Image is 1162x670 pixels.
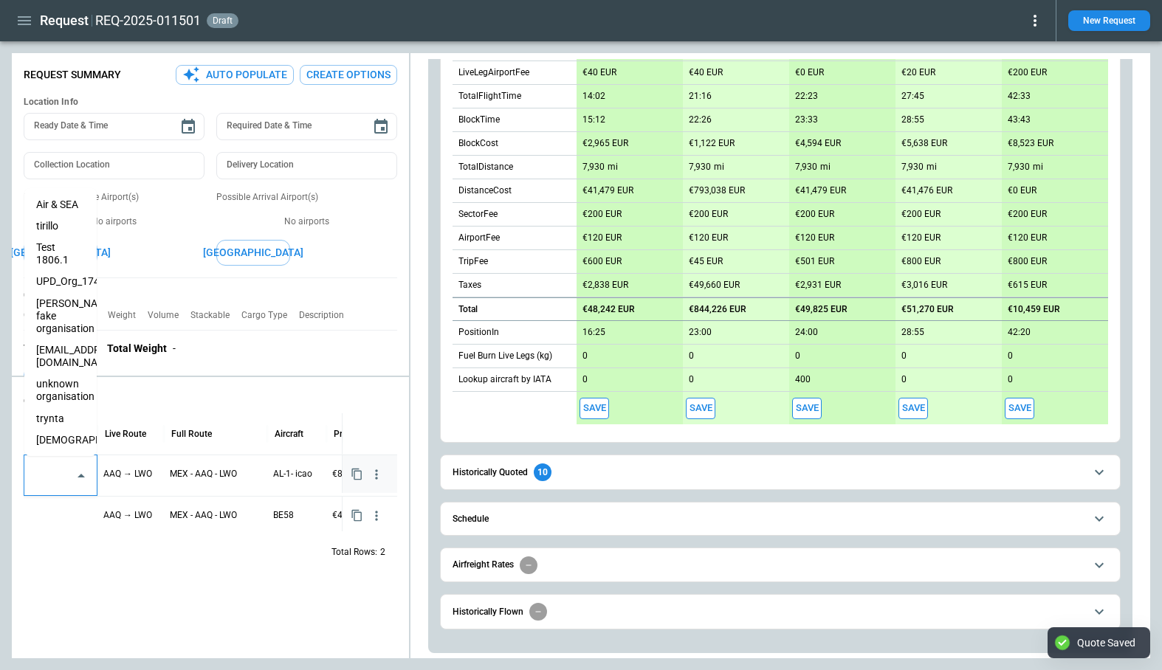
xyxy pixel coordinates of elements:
p: €200 EUR [901,209,941,220]
p: 27:45 [901,91,924,102]
p: 0 [901,374,907,385]
h6: Cargo Details [24,290,397,301]
p: SectorFee [458,208,498,221]
p: €120 EUR [689,232,728,244]
p: 23:00 [689,327,712,338]
p: Possible Arrival Airport(s) [216,191,397,204]
p: 0 [1008,374,1013,385]
button: Close [71,466,92,486]
button: Save [686,398,715,419]
p: BlockCost [458,137,498,150]
p: Qty [24,310,49,321]
p: 16:25 [582,327,605,338]
p: €200 EUR [1008,67,1047,78]
p: €120 EUR [1008,232,1047,244]
button: Save [898,398,928,419]
p: Stackable [190,310,241,321]
p: €41,476 EUR [901,185,952,196]
p: €40 EUR [582,67,616,78]
h1: Request [40,12,89,30]
button: New Request [1068,10,1150,31]
p: €800 EUR [1008,256,1047,267]
p: €793,038 EUR [689,185,745,196]
p: €2,838 EUR [582,280,628,291]
p: €844,226 EUR [689,304,746,315]
p: 7,930 [582,162,605,173]
h6: Schedule [453,514,489,524]
p: No airports [24,215,204,228]
span: draft [210,15,236,26]
h6: Location Info [24,97,397,108]
p: €2,931 EUR [795,280,841,291]
li: trynta [24,408,97,429]
p: €200 EUR [582,209,622,220]
p: €800 EUR [901,256,941,267]
div: Aircraft [275,429,303,439]
h6: Total [458,305,478,314]
p: 22:26 [689,114,712,125]
p: 0 [689,350,694,362]
p: MEX - AAQ - LWO [170,509,261,522]
li: Air & SEA [24,194,97,215]
p: Possible Departure Airport(s) [24,191,204,204]
p: mi [1033,161,1043,173]
p: 0 [689,374,694,385]
p: 28:55 [901,327,924,338]
p: AAQ → LWO [103,509,158,522]
p: Weight [108,310,148,321]
p: 24:00 [795,327,818,338]
h6: Airfreight Rates [453,560,514,570]
p: 7,930 [1008,162,1030,173]
p: - [173,342,176,355]
p: €48,242 EUR [582,304,635,315]
span: Save this aircraft quote and copy details to clipboard [898,398,928,419]
p: MEX - AAQ - LWO [170,468,261,480]
p: 0 [901,350,907,362]
span: Save this aircraft quote and copy details to clipboard [686,398,715,419]
button: Save [1005,398,1034,419]
p: 42:33 [1008,91,1031,102]
p: €41,479 EUR [795,185,846,196]
p: €45 EUR [689,256,723,267]
p: LiveLegAirportFee [458,66,529,79]
p: €5,638 EUR [901,138,947,149]
div: Price [334,429,354,439]
p: BE58 [273,509,320,522]
p: 0 [795,350,800,362]
p: €10,459 EUR [1008,304,1060,315]
p: €0 EUR [1008,185,1036,196]
li: [PERSON_NAME] fake organisation [24,293,97,339]
button: [GEOGRAPHIC_DATA] [24,240,97,266]
p: Total Rows: [331,546,377,559]
p: Fuel Burn Live Legs (kg) [458,350,552,362]
p: €615 EUR [1008,280,1047,291]
p: €41,479 EUR [582,185,633,196]
p: €600 EUR [582,256,622,267]
p: €120 EUR [582,232,622,244]
button: Schedule [453,502,1108,536]
p: €51,270 EUR [901,304,954,315]
p: Description [299,310,356,321]
p: €3,016 EUR [901,280,947,291]
p: €844,226 EUR [332,468,379,480]
p: 42:20 [1008,327,1031,338]
li: unknown organisation [24,373,97,407]
h6: Historically Quoted [453,468,528,477]
button: Historically Quoted10 [453,455,1108,488]
p: €120 EUR [795,232,834,244]
p: €20 EUR [901,67,935,78]
button: Copy quote content [348,506,366,525]
p: €1,122 EUR [689,138,735,149]
li: [EMAIL_ADDRESS][DOMAIN_NAME] [24,339,97,373]
p: PositionIn [458,326,499,339]
p: €2,965 EUR [582,138,628,149]
p: €48,242 EUR [332,509,379,522]
p: €4,594 EUR [795,138,841,149]
p: 2 [380,546,385,559]
li: UPD_Org_1742847065105 [24,271,97,292]
p: TotalFlightTime [458,90,521,103]
p: mi [820,161,831,173]
p: AAQ → LWO [103,468,158,480]
h6: Historically Flown [453,607,523,617]
li: tirillo [24,215,97,237]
